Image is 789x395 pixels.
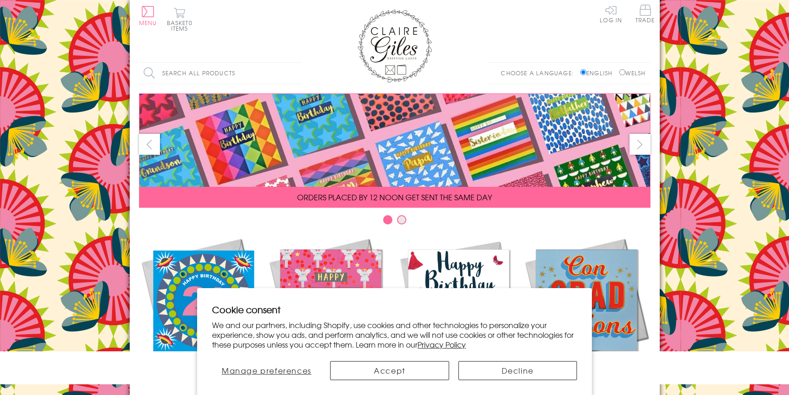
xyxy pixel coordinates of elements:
a: Christmas [267,236,395,382]
label: English [580,69,617,77]
button: Accept [330,361,449,380]
a: Birthdays [395,236,523,382]
p: We and our partners, including Shopify, use cookies and other technologies to personalize your ex... [212,320,577,349]
a: Log In [600,5,622,23]
button: prev [139,134,160,155]
div: Carousel Pagination [139,215,650,229]
a: Trade [636,5,655,25]
input: English [580,69,586,75]
span: ORDERS PLACED BY 12 NOON GET SENT THE SAME DAY [297,191,492,203]
span: 0 items [171,19,192,33]
img: Claire Giles Greetings Cards [358,9,432,83]
p: Choose a language: [501,69,578,77]
span: Menu [139,19,157,27]
span: Manage preferences [222,365,312,376]
button: Decline [458,361,577,380]
button: Carousel Page 1 (Current Slide) [383,215,392,224]
input: Search [292,63,302,84]
h2: Cookie consent [212,303,577,316]
span: Trade [636,5,655,23]
input: Search all products [139,63,302,84]
a: New Releases [139,236,267,382]
input: Welsh [619,69,625,75]
label: Welsh [619,69,646,77]
button: Carousel Page 2 [397,215,406,224]
a: Academic [523,236,650,382]
button: Menu [139,6,157,26]
button: Manage preferences [212,361,321,380]
button: next [630,134,650,155]
a: Privacy Policy [418,339,466,350]
button: Basket0 items [167,7,192,31]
